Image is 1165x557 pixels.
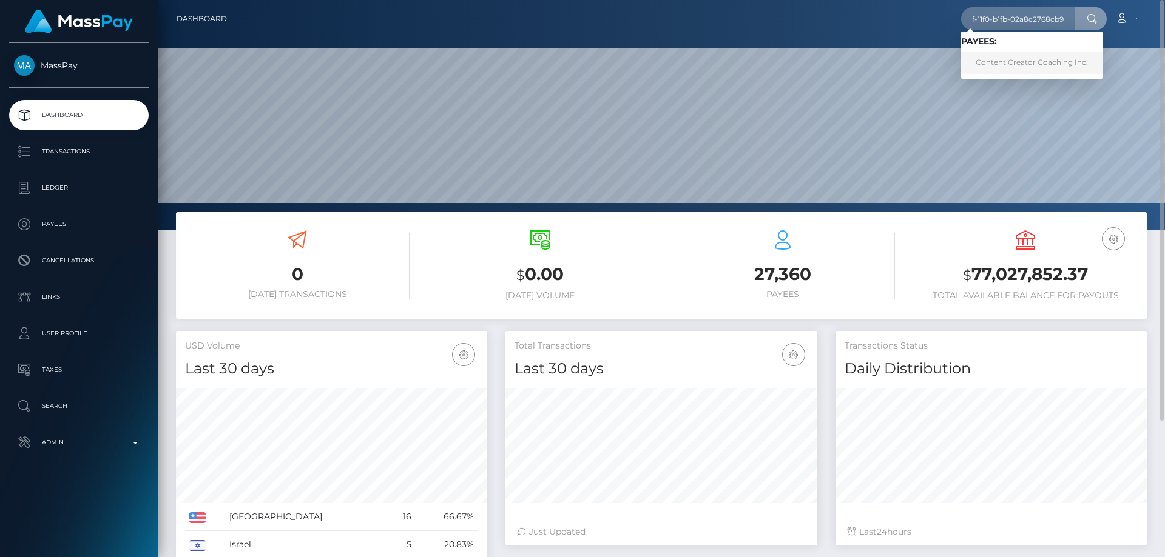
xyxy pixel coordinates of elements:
h6: [DATE] Volume [428,290,652,301]
img: IL.png [189,540,206,551]
span: 24 [877,526,887,537]
p: Dashboard [14,106,144,124]
p: Ledger [14,179,144,197]
p: Taxes [14,361,144,379]
h3: 27,360 [670,262,895,286]
a: Dashboard [177,6,227,32]
h5: USD Volume [185,340,478,352]
a: Payees [9,209,149,239]
p: User Profile [14,324,144,342]
p: Links [14,288,144,306]
h4: Last 30 days [185,358,478,379]
div: Just Updated [518,525,805,538]
small: $ [516,267,525,284]
input: Search... [961,7,1075,30]
h4: Daily Distribution [845,358,1138,379]
p: Transactions [14,142,144,161]
h6: Total Available Balance for Payouts [913,290,1138,301]
img: US.png [189,512,206,523]
h6: Payees [670,289,895,299]
a: Ledger [9,173,149,203]
a: Links [9,282,149,312]
a: Search [9,391,149,421]
a: Content Creator Coaching Inc. [961,52,1103,74]
h6: [DATE] Transactions [185,289,410,299]
a: Cancellations [9,245,149,276]
a: Transactions [9,136,149,167]
a: Admin [9,427,149,458]
h6: Payees: [961,36,1103,47]
p: Payees [14,215,144,233]
a: User Profile [9,318,149,349]
h3: 77,027,852.37 [913,262,1138,287]
h3: 0 [185,262,410,286]
h5: Total Transactions [515,340,808,352]
p: Admin [14,433,144,452]
td: 66.67% [416,503,478,531]
td: 16 [388,503,416,531]
p: Search [14,397,144,415]
a: Dashboard [9,100,149,130]
td: [GEOGRAPHIC_DATA] [225,503,388,531]
h3: 0.00 [428,262,652,287]
span: MassPay [9,60,149,71]
div: Last hours [848,525,1135,538]
h4: Last 30 days [515,358,808,379]
img: MassPay [14,55,35,76]
h5: Transactions Status [845,340,1138,352]
img: MassPay Logo [25,10,133,33]
a: Taxes [9,355,149,385]
p: Cancellations [14,252,144,270]
small: $ [963,267,971,284]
